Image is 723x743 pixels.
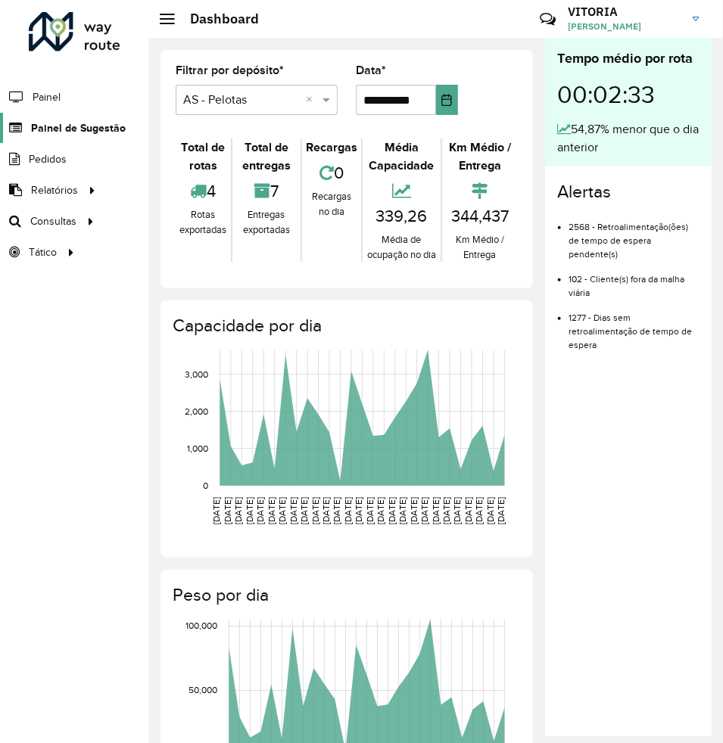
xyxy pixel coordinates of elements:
div: Km Médio / Entrega [446,232,514,262]
span: Consultas [30,213,76,229]
text: [DATE] [409,497,419,524]
h4: Peso por dia [173,585,518,606]
button: Choose Date [436,85,457,115]
text: [DATE] [453,497,463,524]
text: [DATE] [376,497,385,524]
text: [DATE] [266,497,276,524]
text: [DATE] [354,497,364,524]
div: Rotas exportadas [179,207,227,237]
span: Painel de Sugestão [31,120,126,136]
text: 50,000 [189,685,217,695]
span: Relatórios [31,182,78,198]
span: [PERSON_NAME] [568,20,681,33]
text: [DATE] [288,497,298,524]
text: [DATE] [310,497,320,524]
text: [DATE] [245,497,254,524]
text: [DATE] [233,497,243,524]
label: Filtrar por depósito [176,61,284,79]
text: [DATE] [463,497,473,524]
div: Média Capacidade [366,138,437,175]
text: 2,000 [185,406,208,416]
span: Clear all [306,91,319,109]
span: Tático [29,244,57,260]
li: 1277 - Dias sem retroalimentação de tempo de espera [569,300,700,352]
h2: Dashboard [175,11,259,27]
text: [DATE] [475,497,485,524]
h3: VITORIA [568,5,681,19]
h4: Alertas [557,182,700,203]
h4: Capacidade por dia [173,316,518,337]
span: Painel [33,89,61,105]
text: [DATE] [211,497,221,524]
div: Km Médio / Entrega [446,138,514,175]
text: [DATE] [343,497,353,524]
div: 339,26 [366,175,437,232]
text: [DATE] [365,497,375,524]
text: [DATE] [332,497,342,524]
li: 2568 - Retroalimentação(ões) de tempo de espera pendente(s) [569,209,700,261]
div: Recargas no dia [306,189,357,219]
div: Entregas exportadas [236,207,297,237]
text: 100,000 [185,621,217,631]
div: Recargas [306,138,357,157]
div: Média de ocupação no dia [366,232,437,262]
div: Tempo médio por rota [557,48,700,69]
div: 7 [236,175,297,207]
text: [DATE] [485,497,495,524]
text: [DATE] [223,497,232,524]
text: [DATE] [277,497,287,524]
text: [DATE] [431,497,441,524]
div: 00:02:33 [557,69,700,120]
label: Data [356,61,386,79]
div: 4 [179,175,227,207]
span: Pedidos [29,151,67,167]
text: [DATE] [299,497,309,524]
div: 54,87% menor que o dia anterior [557,120,700,157]
text: 1,000 [187,443,208,453]
a: Contato Rápido [531,3,564,36]
text: [DATE] [441,497,451,524]
text: [DATE] [497,497,506,524]
text: 0 [203,480,208,490]
text: [DATE] [419,497,429,524]
div: 0 [306,157,357,189]
text: [DATE] [321,497,331,524]
div: 344,437 [446,175,514,232]
li: 102 - Cliente(s) fora da malha viária [569,261,700,300]
text: [DATE] [255,497,265,524]
text: 3,000 [185,369,208,379]
div: Total de rotas [179,138,227,175]
div: Total de entregas [236,138,297,175]
text: [DATE] [387,497,397,524]
text: [DATE] [397,497,407,524]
